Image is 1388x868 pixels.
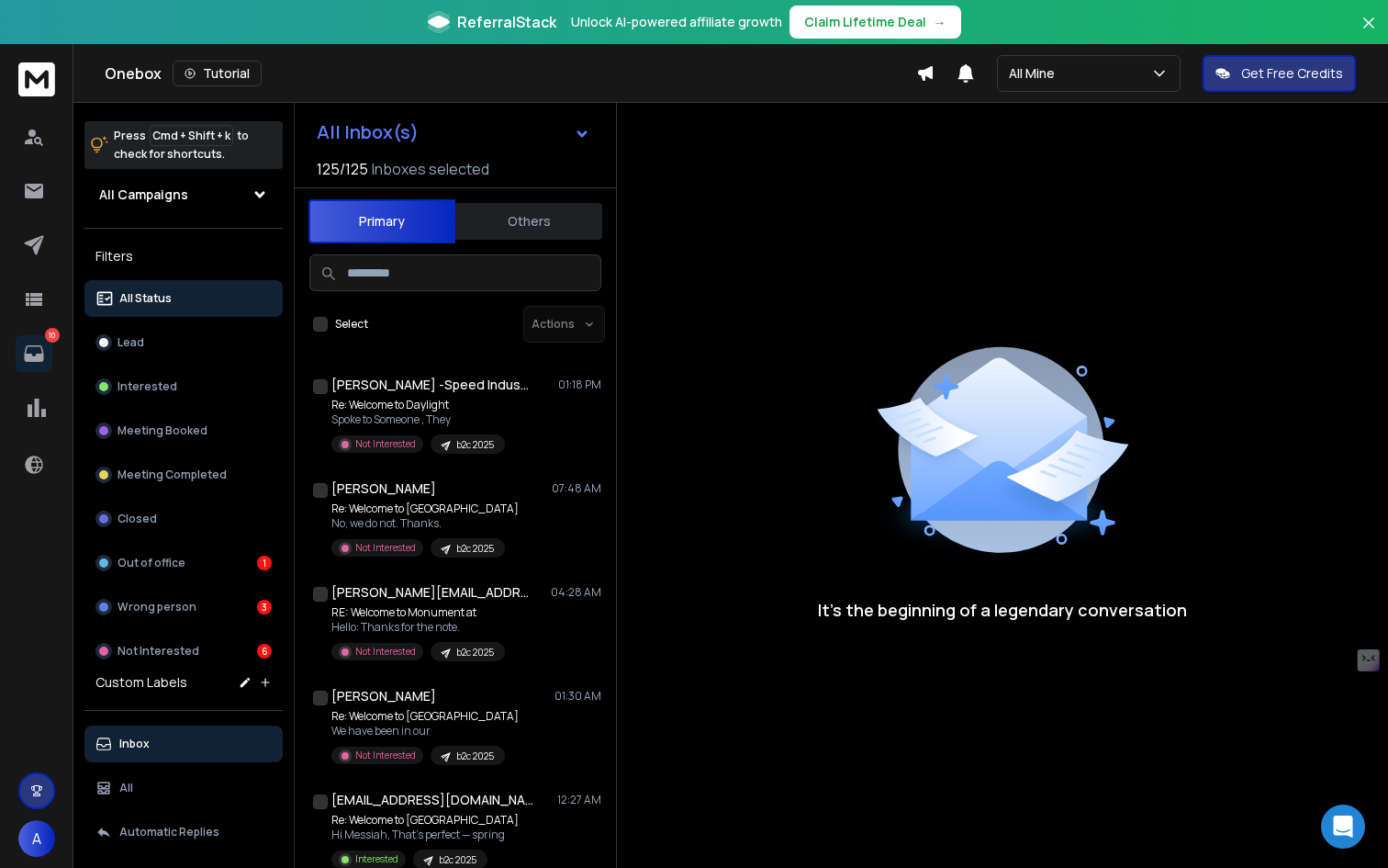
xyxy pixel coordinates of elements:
[439,853,476,867] p: b2c 2025
[456,438,494,452] p: b2c 2025
[331,828,519,842] p: Hi Messiah, That’s perfect — spring
[105,61,916,86] div: Onebox
[84,176,283,213] button: All Campaigns
[84,457,283,493] button: Meeting Completed
[934,13,946,31] span: →
[84,243,283,269] h3: Filters
[118,335,144,350] p: Lead
[1203,55,1356,92] button: Get Free Credits
[84,545,283,581] button: Out of office1
[456,646,494,659] p: b2c 2025
[331,412,505,427] p: Spoke to Someone , They
[331,398,505,412] p: Re: Welcome to Daylight
[1009,64,1062,83] p: All Mine
[257,600,272,614] div: 3
[84,726,283,762] button: Inbox
[331,376,533,394] h1: [PERSON_NAME] -Speed Industry
[355,749,416,762] p: Not Interested
[118,644,199,659] p: Not Interested
[335,317,368,332] label: Select
[84,412,283,449] button: Meeting Booked
[331,791,533,809] h1: [EMAIL_ADDRESS][DOMAIN_NAME]
[119,781,133,795] p: All
[456,542,494,556] p: b2c 2025
[84,324,283,361] button: Lead
[355,437,416,451] p: Not Interested
[331,583,533,602] h1: [PERSON_NAME][EMAIL_ADDRESS][DOMAIN_NAME]
[173,61,262,86] button: Tutorial
[789,6,961,39] button: Claim Lifetime Deal→
[331,687,436,705] h1: [PERSON_NAME]
[84,589,283,626] button: Wrong person3
[551,585,601,600] p: 04:28 AM
[257,644,272,659] div: 6
[119,291,172,306] p: All Status
[355,541,416,555] p: Not Interested
[308,199,455,243] button: Primary
[118,468,227,482] p: Meeting Completed
[331,502,519,516] p: Re: Welcome to [GEOGRAPHIC_DATA]
[317,123,419,141] h1: All Inbox(s)
[118,600,196,614] p: Wrong person
[84,501,283,537] button: Closed
[119,737,150,751] p: Inbox
[1321,805,1365,849] div: Open Intercom Messenger
[331,813,519,828] p: Re: Welcome to [GEOGRAPHIC_DATA]
[45,328,60,343] p: 10
[118,556,185,570] p: Out of office
[455,201,602,242] button: Others
[84,814,283,851] button: Automatic Replies
[84,368,283,405] button: Interested
[331,605,505,620] p: RE: Welcome to Monument at
[331,479,436,498] h1: [PERSON_NAME]
[372,158,489,180] h3: Inboxes selected
[84,280,283,317] button: All Status
[150,125,233,146] span: Cmd + Shift + k
[552,481,601,496] p: 07:48 AM
[818,597,1187,623] p: It’s the beginning of a legendary conversation
[257,556,272,570] div: 1
[558,378,601,392] p: 01:18 PM
[114,127,249,163] p: Press to check for shortcuts.
[457,11,556,33] span: ReferralStack
[331,620,505,635] p: Hello: Thanks for the note.
[331,709,519,724] p: Re: Welcome to [GEOGRAPHIC_DATA]
[95,673,187,692] h3: Custom Labels
[1241,64,1343,83] p: Get Free Credits
[18,820,55,857] button: A
[118,512,157,526] p: Closed
[119,825,219,840] p: Automatic Replies
[84,770,283,806] button: All
[84,633,283,670] button: Not Interested6
[118,423,207,438] p: Meeting Booked
[99,186,188,204] h1: All Campaigns
[16,335,52,372] a: 10
[571,13,782,31] p: Unlock AI-powered affiliate growth
[317,158,368,180] span: 125 / 125
[331,516,519,531] p: No, we do not. Thanks.
[331,724,519,738] p: We have been in our
[1357,11,1381,55] button: Close banner
[456,750,494,763] p: b2c 2025
[554,689,601,704] p: 01:30 AM
[302,114,605,151] button: All Inbox(s)
[557,793,601,807] p: 12:27 AM
[355,852,398,866] p: Interested
[118,379,177,394] p: Interested
[355,645,416,659] p: Not Interested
